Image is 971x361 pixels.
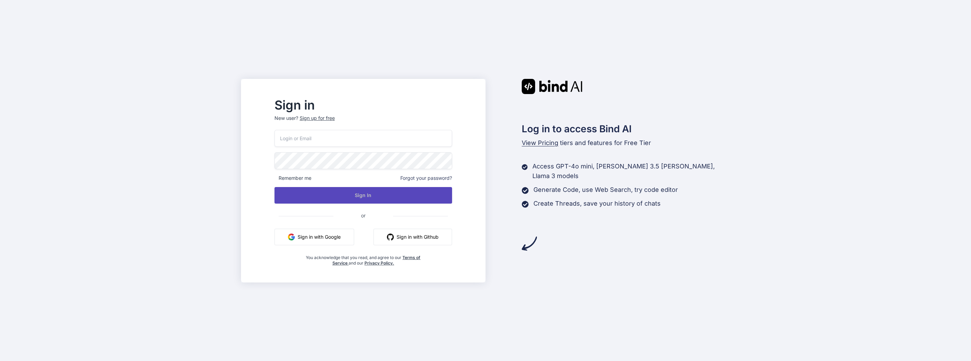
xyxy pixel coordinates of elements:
input: Login or Email [274,130,452,147]
span: Forgot your password? [400,175,452,182]
div: You acknowledge that you read, and agree to our and our [304,251,423,266]
h2: Log in to access Bind AI [522,122,730,136]
button: Sign in with Github [373,229,452,245]
p: Create Threads, save your history of chats [533,199,661,208]
p: tiers and features for Free Tier [522,138,730,148]
div: Sign up for free [300,115,335,122]
a: Terms of Service [332,255,421,266]
a: Privacy Policy. [364,260,394,266]
span: Remember me [274,175,311,182]
p: Access GPT-4o mini, [PERSON_NAME] 3.5 [PERSON_NAME], Llama 3 models [532,162,730,181]
button: Sign In [274,187,452,204]
img: Bind AI logo [522,79,582,94]
img: arrow [522,236,537,251]
img: google [288,234,295,240]
p: New user? [274,115,452,130]
p: Generate Code, use Web Search, try code editor [533,185,678,195]
h2: Sign in [274,100,452,111]
button: Sign in with Google [274,229,354,245]
span: or [333,207,393,224]
span: View Pricing [522,139,558,146]
img: github [387,234,394,240]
